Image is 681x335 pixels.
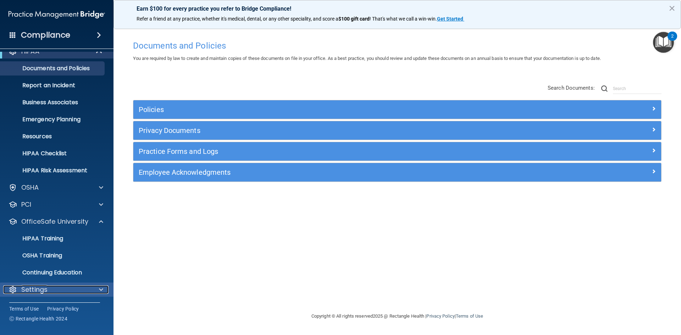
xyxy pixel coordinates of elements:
[613,83,661,94] input: Search
[548,85,595,91] span: Search Documents:
[5,167,101,174] p: HIPAA Risk Assessment
[268,305,527,328] div: Copyright © All rights reserved 2025 @ Rectangle Health | |
[671,36,674,45] div: 2
[21,217,88,226] p: OfficeSafe University
[139,168,524,176] h5: Employee Acknowledgments
[5,65,101,72] p: Documents and Policies
[5,133,101,140] p: Resources
[370,16,437,22] span: ! That's what we call a win-win.
[456,313,483,319] a: Terms of Use
[5,82,101,89] p: Report an Incident
[139,146,656,157] a: Practice Forms and Logs
[21,30,70,40] h4: Compliance
[9,285,103,294] a: Settings
[139,167,656,178] a: Employee Acknowledgments
[137,16,338,22] span: Refer a friend at any practice, whether it's medical, dental, or any other speciality, and score a
[5,99,101,106] p: Business Associates
[437,16,463,22] strong: Get Started
[653,32,674,53] button: Open Resource Center, 2 new notifications
[669,2,675,14] button: Close
[9,305,39,312] a: Terms of Use
[9,315,67,322] span: Ⓒ Rectangle Health 2024
[5,150,101,157] p: HIPAA Checklist
[601,85,608,92] img: ic-search.3b580494.png
[21,200,31,209] p: PCI
[139,125,656,136] a: Privacy Documents
[133,41,661,50] h4: Documents and Policies
[47,305,79,312] a: Privacy Policy
[139,106,524,113] h5: Policies
[5,252,62,259] p: OSHA Training
[9,217,103,226] a: OfficeSafe University
[139,104,656,115] a: Policies
[9,200,103,209] a: PCI
[426,313,454,319] a: Privacy Policy
[139,127,524,134] h5: Privacy Documents
[338,16,370,22] strong: $100 gift card
[9,183,103,192] a: OSHA
[9,7,105,22] img: PMB logo
[5,116,101,123] p: Emergency Planning
[133,56,601,61] span: You are required by law to create and maintain copies of these documents on file in your office. ...
[437,16,464,22] a: Get Started
[5,235,63,242] p: HIPAA Training
[139,147,524,155] h5: Practice Forms and Logs
[21,285,48,294] p: Settings
[5,269,101,276] p: Continuing Education
[137,5,658,12] p: Earn $100 for every practice you refer to Bridge Compliance!
[21,183,39,192] p: OSHA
